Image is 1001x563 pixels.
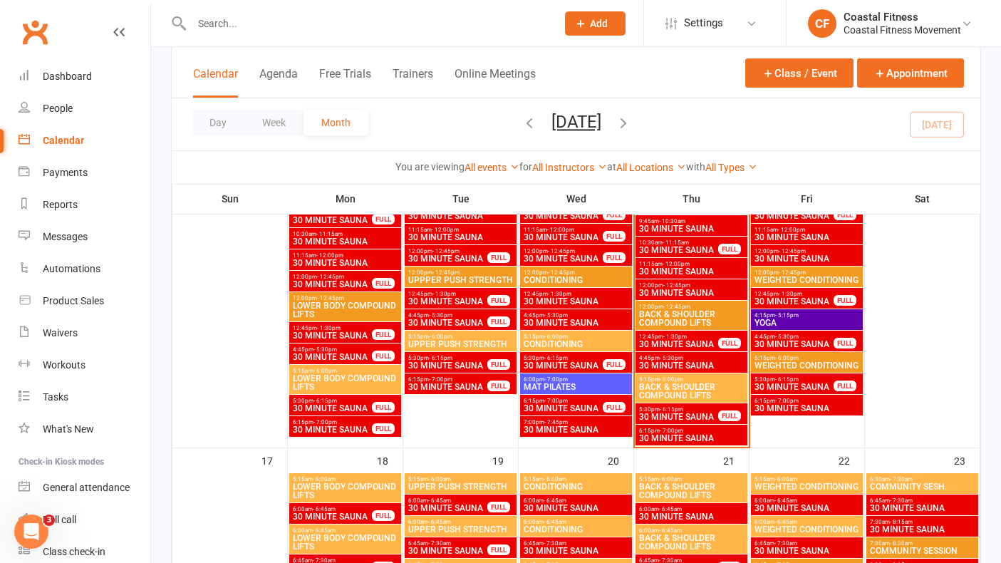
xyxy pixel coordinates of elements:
div: FULL [834,338,856,348]
span: 4:45pm [638,355,745,361]
span: 11:15am [408,227,514,233]
span: - 12:00pm [547,227,574,233]
span: 5:15pm [408,334,514,340]
span: - 5:30pm [313,346,337,353]
div: FULL [603,231,626,242]
span: 30 MINUTE SAUNA [638,224,745,233]
span: 4:15pm [754,312,860,319]
span: 30 MINUTE SAUNA [638,246,719,254]
span: - 7:00pm [313,419,337,425]
span: LOWER BODY COMPOUND LIFTS [292,534,398,551]
span: YOGA [754,319,860,327]
span: BACK & SHOULDER COMPOUND LIFTS [638,534,745,551]
a: Waivers [19,317,150,349]
span: UPPPER PUSH STRENGTH [408,276,514,284]
span: WEIGHTED CONDITIONING [754,525,860,534]
button: Day [192,110,244,135]
span: - 6:45am [659,527,682,534]
span: - 12:00pm [432,227,459,233]
div: FULL [603,210,626,220]
span: 12:45pm [292,325,373,331]
span: 12:00pm [408,269,514,276]
span: - 5:30pm [775,334,799,340]
div: General attendance [43,482,130,493]
span: 30 MINUTE SAUNA [408,233,514,242]
span: - 12:45pm [317,274,344,280]
span: 5:15am [638,476,745,482]
span: 5:15pm [754,355,860,361]
div: Coastal Fitness Movement [844,24,961,36]
span: 30 MINUTE SAUNA [292,237,398,246]
div: Reports [43,199,78,210]
span: 30 MINUTE SAUNA [292,425,373,434]
span: - 10:30am [659,218,685,224]
span: LOWER BODY COMPOUND LIFTS [292,482,398,500]
span: WEIGHTED CONDITIONING [754,276,860,284]
span: 6:00am [754,497,860,504]
span: - 6:15pm [660,406,683,413]
a: Roll call [19,504,150,536]
span: WEIGHTED CONDITIONING [754,361,860,370]
span: 30 MINUTE SAUNA [869,504,975,512]
span: 12:00pm [292,295,398,301]
div: Dashboard [43,71,92,82]
span: 6:45am [869,497,975,504]
div: FULL [487,381,510,391]
span: - 12:00pm [663,261,690,267]
span: 6:30am [869,476,975,482]
span: 10:30am [292,231,398,237]
span: UPPER PUSH STRENGTH [408,340,514,348]
button: Month [304,110,368,135]
span: - 6:15pm [775,376,799,383]
span: 30 MINUTE SAUNA [523,297,629,306]
a: Messages [19,221,150,253]
span: - 12:45pm [779,248,806,254]
div: Tasks [43,391,68,403]
span: - 5:30pm [429,312,452,319]
a: Reports [19,189,150,221]
span: 30 MINUTE SAUNA [408,297,488,306]
span: - 8:15am [890,519,913,525]
button: [DATE] [551,112,601,132]
strong: with [686,161,705,172]
a: People [19,93,150,125]
span: 12:45pm [523,291,629,297]
div: FULL [718,338,741,348]
div: 17 [261,448,287,472]
span: CONDITIONING [523,482,629,491]
span: - 12:45pm [663,304,690,310]
span: 30 MINUTE SAUNA [292,259,398,267]
a: All Instructors [532,162,607,173]
th: Mon [288,184,403,214]
span: 5:15pm [523,334,629,340]
span: 30 MINUTE SAUNA [638,289,745,297]
span: 30 MINUTE SAUNA [638,434,745,443]
span: 6:15pm [292,419,373,425]
span: - 6:00am [313,476,336,482]
div: FULL [834,381,856,391]
button: Agenda [259,67,298,98]
span: - 11:15am [316,231,343,237]
span: 5:30pm [408,355,488,361]
div: FULL [487,316,510,327]
span: - 1:30pm [432,291,456,297]
span: 6:45am [408,540,488,547]
span: - 6:45am [544,497,566,504]
span: 5:15am [523,476,629,482]
span: 10:30am [638,239,719,246]
span: 30 MINUTE SAUNA [638,267,745,276]
span: - 6:45am [428,497,451,504]
span: 30 MINUTE SAUNA [523,233,603,242]
div: Automations [43,263,100,274]
span: 6:15pm [408,376,488,383]
span: - 6:45am [313,527,336,534]
span: 5:15am [408,476,514,482]
div: FULL [372,510,395,521]
span: LOWER BODY COMPOUND LIFTS [292,374,398,391]
th: Tue [403,184,519,214]
input: Search... [187,14,546,33]
span: 6:00am [638,527,745,534]
div: FULL [372,214,395,224]
span: - 1:30pm [317,325,341,331]
span: 5:30pm [638,406,719,413]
